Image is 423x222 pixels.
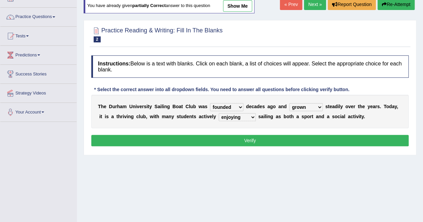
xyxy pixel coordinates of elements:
div: * Select the correct answer into all dropdown fields. You need to answer all questions before cli... [91,86,352,93]
b: c [337,114,340,119]
b: a [296,114,299,119]
b: s [377,104,380,109]
b: i [153,114,155,119]
b: n [189,114,192,119]
b: a [261,114,263,119]
b: v [124,114,127,119]
b: t [358,104,359,109]
b: r [121,114,123,119]
b: i [105,114,106,119]
b: a [202,104,205,109]
b: t [148,104,149,109]
b: y [149,104,152,109]
b: i [123,114,124,119]
b: e [187,114,189,119]
b: Instructions: [98,61,130,66]
b: a [199,114,201,119]
b: l [344,114,345,119]
b: D [109,104,112,109]
b: n [169,114,172,119]
b: i [206,114,207,119]
b: w [199,104,202,109]
a: Predictions [0,46,77,62]
b: g [167,104,170,109]
b: g [131,114,134,119]
b: a [332,104,335,109]
b: a [268,104,270,109]
b: t [192,114,194,119]
b: n [281,104,284,109]
b: a [276,114,279,119]
b: y [213,114,216,119]
b: i [354,114,356,119]
b: r [142,104,144,109]
b: n [133,104,136,109]
b: s [205,104,207,109]
b: t [101,114,102,119]
b: . [380,104,381,109]
b: , [146,114,147,119]
b: o [176,104,179,109]
a: Strategy Videos [0,84,77,100]
b: o [273,104,276,109]
b: e [104,104,106,109]
b: n [128,114,131,119]
b: l [212,114,213,119]
b: y [367,104,370,109]
a: show me [223,0,252,12]
b: a [327,114,329,119]
b: n [268,114,271,119]
b: d [184,114,187,119]
b: d [284,104,287,109]
b: y [340,104,343,109]
button: Verify [91,135,409,146]
b: u [181,114,184,119]
b: t [289,114,291,119]
b: a [341,114,344,119]
b: b [284,114,287,119]
b: a [392,104,395,109]
b: s [278,114,281,119]
b: r [115,104,117,109]
b: b [193,104,196,109]
b: d [335,104,338,109]
b: C [186,104,189,109]
a: Your Account [0,103,77,120]
b: i [135,104,137,109]
b: i [146,104,148,109]
b: i [263,114,265,119]
b: i [163,104,164,109]
b: t [353,114,355,119]
b: h [359,104,362,109]
b: i [337,104,339,109]
b: l [139,114,140,119]
b: partially correct [132,3,166,8]
b: v [356,114,358,119]
b: d [257,104,260,109]
b: T [98,104,101,109]
b: e [209,114,212,119]
b: a [348,114,350,119]
b: r [375,104,377,109]
b: e [370,104,373,109]
b: c [350,114,353,119]
b: a [278,104,281,109]
b: a [111,114,114,119]
b: l [189,104,190,109]
b: o [335,114,338,119]
b: t [155,114,156,119]
b: p [304,114,307,119]
b: o [286,114,289,119]
b: c [201,114,204,119]
b: s [262,104,265,109]
b: l [339,104,340,109]
b: u [140,114,143,119]
b: e [351,104,353,109]
a: Tests [0,27,77,43]
b: a [254,104,257,109]
b: h [156,114,159,119]
b: m [162,114,166,119]
b: o [386,104,389,109]
b: s [106,114,109,119]
b: e [249,104,251,109]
